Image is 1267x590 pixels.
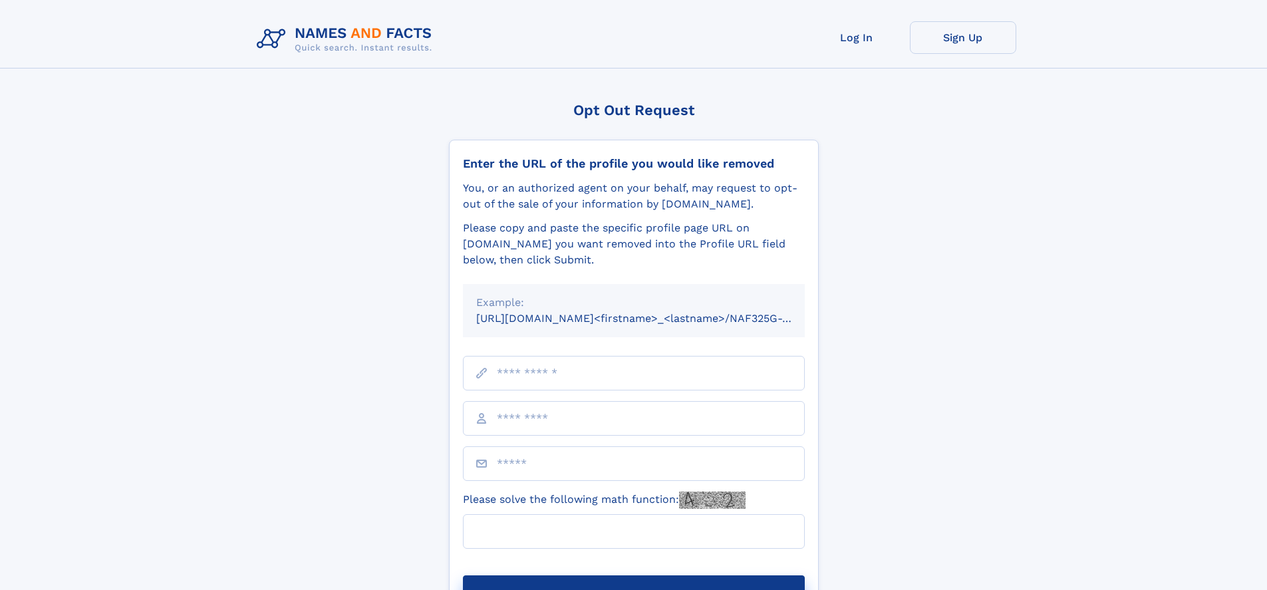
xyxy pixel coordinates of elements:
[476,295,791,311] div: Example:
[463,220,805,268] div: Please copy and paste the specific profile page URL on [DOMAIN_NAME] you want removed into the Pr...
[463,180,805,212] div: You, or an authorized agent on your behalf, may request to opt-out of the sale of your informatio...
[251,21,443,57] img: Logo Names and Facts
[803,21,910,54] a: Log In
[476,312,830,325] small: [URL][DOMAIN_NAME]<firstname>_<lastname>/NAF325G-xxxxxxxx
[910,21,1016,54] a: Sign Up
[463,492,746,509] label: Please solve the following math function:
[449,102,819,118] div: Opt Out Request
[463,156,805,171] div: Enter the URL of the profile you would like removed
